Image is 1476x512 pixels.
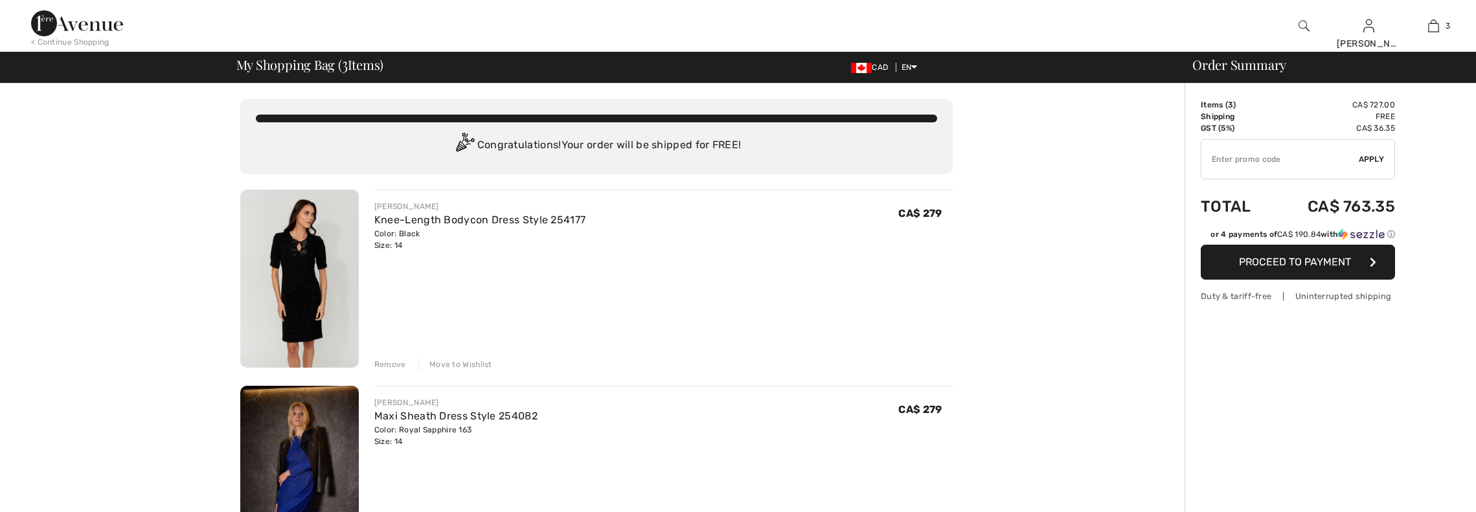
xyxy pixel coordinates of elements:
img: Congratulation2.svg [451,133,477,159]
div: Move to Wishlist [418,359,492,370]
div: Congratulations! Your order will be shipped for FREE! [256,133,937,159]
a: Maxi Sheath Dress Style 254082 [374,410,538,422]
img: Canadian Dollar [851,63,872,73]
span: CAD [851,63,893,72]
td: Shipping [1201,111,1271,122]
div: [PERSON_NAME] [374,397,538,408]
span: Proceed to Payment [1239,256,1351,268]
a: Knee-Length Bodycon Dress Style 254177 [374,214,585,226]
div: Duty & tariff-free | Uninterrupted shipping [1201,290,1395,302]
span: 3 [1228,100,1233,109]
img: Sezzle [1338,228,1385,240]
a: 3 [1402,18,1465,34]
td: Total [1201,184,1271,228]
img: My Info [1363,18,1374,34]
td: Free [1271,111,1395,122]
img: My Bag [1428,18,1439,34]
span: 3 [1446,20,1450,32]
div: Color: Royal Sapphire 163 Size: 14 [374,424,538,447]
span: CA$ 279 [898,403,942,416]
div: < Continue Shopping [31,36,109,48]
img: 1ère Avenue [31,10,123,36]
img: search the website [1299,18,1310,34]
td: Items ( ) [1201,99,1271,111]
span: Apply [1359,153,1385,165]
td: CA$ 727.00 [1271,99,1395,111]
span: My Shopping Bag ( Items) [236,58,384,71]
img: Knee-Length Bodycon Dress Style 254177 [240,190,359,368]
div: Color: Black Size: 14 [374,228,585,251]
div: Order Summary [1177,58,1468,71]
span: EN [902,63,918,72]
div: [PERSON_NAME] [374,201,585,212]
button: Proceed to Payment [1201,245,1395,280]
div: or 4 payments ofCA$ 190.84withSezzle Click to learn more about Sezzle [1201,228,1395,245]
div: Remove [374,359,406,370]
a: Sign In [1363,19,1374,32]
td: GST (5%) [1201,122,1271,134]
td: CA$ 763.35 [1271,184,1395,228]
td: CA$ 36.35 [1271,122,1395,134]
input: Promo code [1201,140,1359,179]
div: or 4 payments of with [1210,228,1395,240]
span: 3 [342,55,348,72]
div: [PERSON_NAME] [1337,37,1400,50]
span: CA$ 279 [898,207,942,219]
span: CA$ 190.84 [1277,230,1321,239]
